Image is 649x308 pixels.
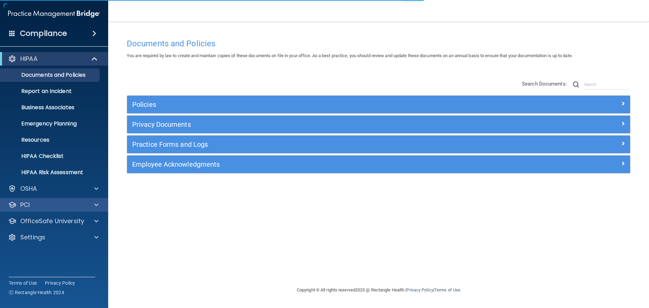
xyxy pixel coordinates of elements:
h5: Policies [132,101,499,108]
a: OfficeSafe University [8,217,98,225]
span: Search Documents: [522,81,567,87]
a: Employee Acknowledgments [132,159,625,170]
p: Documents and Policies [4,72,97,78]
p: HIPAA Risk Assessment [4,169,97,176]
h5: Employee Acknowledgments [132,161,499,168]
h5: Practice Forms and Logs [132,141,499,148]
p: Report an Incident [4,88,97,95]
p: HIPAA [20,55,38,63]
p: Resources [4,137,97,143]
h5: Privacy Documents [132,121,499,128]
a: Settings [8,233,98,241]
p: HIPAA Checklist [4,153,97,160]
div: Copyright © All rights reserved 2025 @ Rectangle Health | | [255,279,502,301]
a: Terms of Use [434,287,460,292]
p: OfficeSafe University [20,217,84,225]
p: OSHA [20,185,37,193]
p: PCI [20,201,30,209]
p: Emergency Planning [4,120,97,127]
p: Settings [20,233,45,241]
h4: Documents and Policies [127,39,630,48]
a: PCI [8,201,98,209]
a: Practice Forms and Logs [132,139,625,150]
input: Search [584,79,630,90]
a: Privacy Policy [406,287,433,292]
img: PMB logo [8,7,100,21]
span: You are required by law to create and maintain copies of these documents on file in your office. ... [127,53,573,58]
img: ic-search.3b580494.png [573,81,579,88]
span: Ⓒ Rectangle Health 2024 [9,289,64,296]
a: Privacy Documents [132,119,625,130]
p: Business Associates [4,104,97,111]
h4: Compliance [20,29,67,38]
a: Terms of Use [9,280,37,286]
a: Privacy Policy [45,280,75,286]
a: Policies [132,99,625,110]
a: HIPAA [8,55,98,63]
a: OSHA [8,185,98,193]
